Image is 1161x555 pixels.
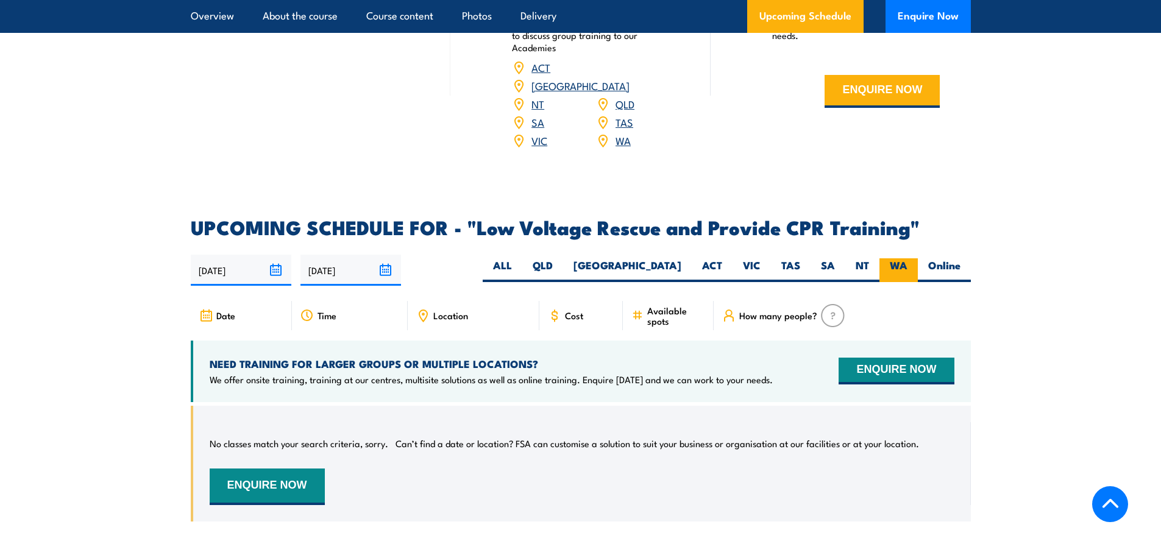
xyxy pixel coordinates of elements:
[616,96,634,111] a: QLD
[616,115,633,129] a: TAS
[733,258,771,282] label: VIC
[739,310,817,320] span: How many people?
[531,115,544,129] a: SA
[522,258,563,282] label: QLD
[191,255,291,286] input: From date
[210,437,388,450] p: No classes match your search criteria, sorry.
[191,218,971,235] h2: UPCOMING SCHEDULE FOR - "Low Voltage Rescue and Provide CPR Training"
[531,133,547,147] a: VIC
[839,358,954,384] button: ENQUIRE NOW
[565,310,583,320] span: Cost
[845,258,879,282] label: NT
[692,258,733,282] label: ACT
[318,310,336,320] span: Time
[483,258,522,282] label: ALL
[531,78,630,93] a: [GEOGRAPHIC_DATA]
[396,437,919,450] p: Can’t find a date or location? FSA can customise a solution to suit your business or organisation...
[647,305,705,326] span: Available spots
[879,258,918,282] label: WA
[433,310,468,320] span: Location
[531,60,550,74] a: ACT
[512,17,680,54] p: Book your training now or enquire [DATE] to discuss group training to our Academies
[563,258,692,282] label: [GEOGRAPHIC_DATA]
[616,133,631,147] a: WA
[811,258,845,282] label: SA
[210,468,325,505] button: ENQUIRE NOW
[771,258,811,282] label: TAS
[300,255,401,286] input: To date
[825,75,940,108] button: ENQUIRE NOW
[210,357,773,370] h4: NEED TRAINING FOR LARGER GROUPS OR MULTIPLE LOCATIONS?
[210,373,773,386] p: We offer onsite training, training at our centres, multisite solutions as well as online training...
[918,258,971,282] label: Online
[216,310,235,320] span: Date
[531,96,544,111] a: NT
